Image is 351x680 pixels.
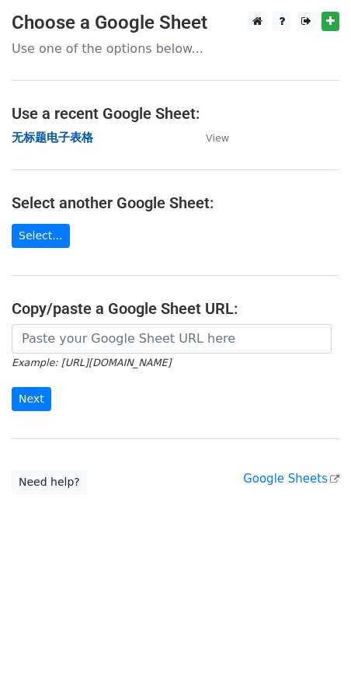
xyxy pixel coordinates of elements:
[12,12,339,34] h3: Choose a Google Sheet
[190,131,229,145] a: View
[12,324,332,354] input: Paste your Google Sheet URL here
[12,357,171,368] small: Example: [URL][DOMAIN_NAME]
[243,472,339,486] a: Google Sheets
[12,387,51,411] input: Next
[12,40,339,57] p: Use one of the options below...
[12,131,93,145] a: 无标题电子表格
[12,299,339,318] h4: Copy/paste a Google Sheet URL:
[12,224,70,248] a: Select...
[206,132,229,144] small: View
[12,470,87,494] a: Need help?
[12,104,339,123] h4: Use a recent Google Sheet:
[12,194,339,212] h4: Select another Google Sheet:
